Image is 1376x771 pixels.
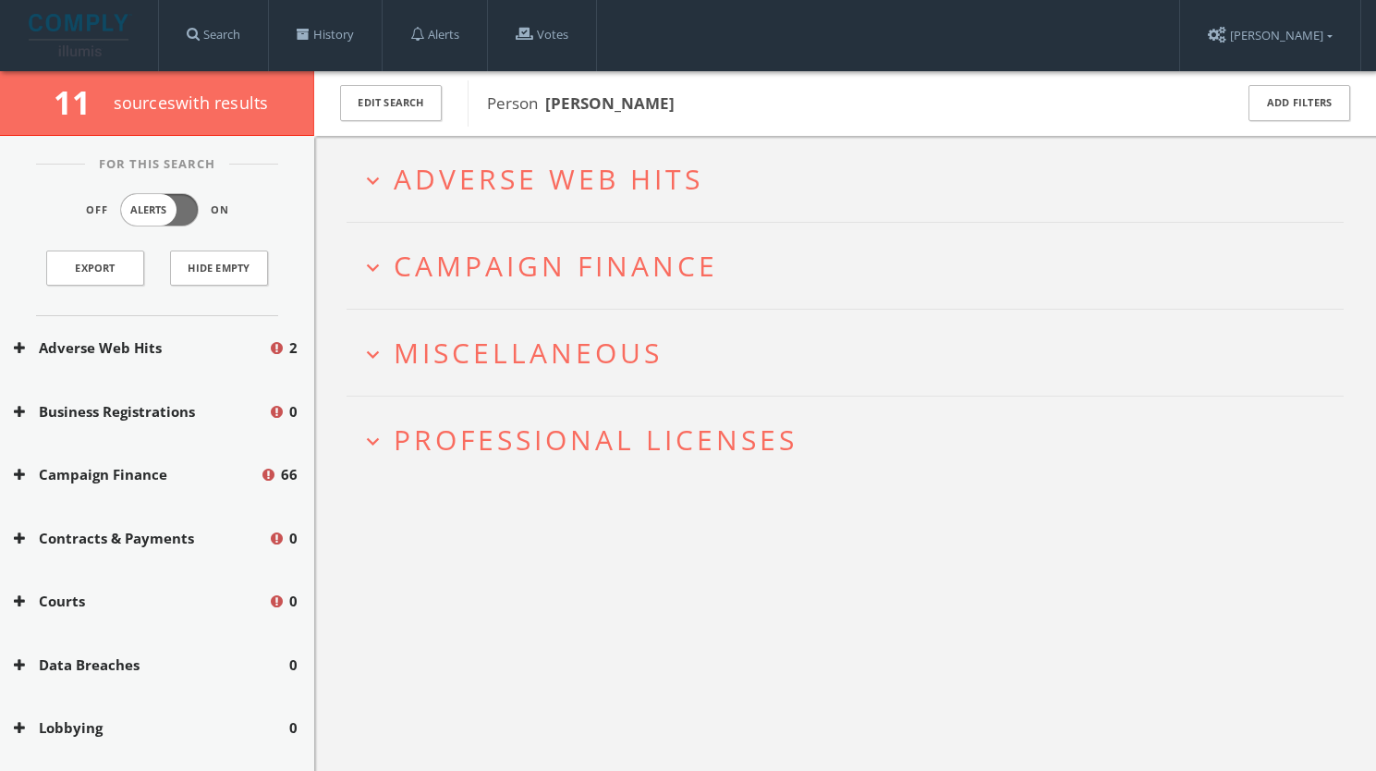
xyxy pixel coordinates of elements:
button: Add Filters [1248,85,1350,121]
img: illumis [29,14,132,56]
button: expand_moreAdverse Web Hits [360,164,1344,194]
span: 66 [281,464,298,485]
span: Miscellaneous [394,334,663,372]
button: Business Registrations [14,401,268,422]
button: Hide Empty [170,251,268,286]
button: Edit Search [340,85,442,121]
span: On [211,202,229,218]
span: Campaign Finance [394,247,718,285]
span: 0 [289,655,298,676]
span: 2 [289,337,298,359]
button: Data Breaches [14,655,289,676]
i: expand_more [360,429,385,454]
span: 0 [289,591,298,612]
span: Person [487,92,675,114]
span: 11 [54,80,106,124]
span: For This Search [85,155,229,174]
a: Export [46,251,144,286]
span: 0 [289,528,298,549]
button: expand_moreMiscellaneous [360,337,1344,368]
button: Contracts & Payments [14,528,268,549]
button: Lobbying [14,717,289,739]
button: expand_moreCampaign Finance [360,251,1344,281]
span: 0 [289,717,298,739]
span: Off [86,202,108,218]
button: expand_moreProfessional Licenses [360,424,1344,455]
b: [PERSON_NAME] [545,92,675,114]
button: Campaign Finance [14,464,260,485]
span: source s with results [114,92,269,114]
i: expand_more [360,255,385,280]
span: Adverse Web Hits [394,160,703,198]
button: Courts [14,591,268,612]
i: expand_more [360,342,385,367]
i: expand_more [360,168,385,193]
span: Professional Licenses [394,421,798,459]
span: 0 [289,401,298,422]
button: Adverse Web Hits [14,337,268,359]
